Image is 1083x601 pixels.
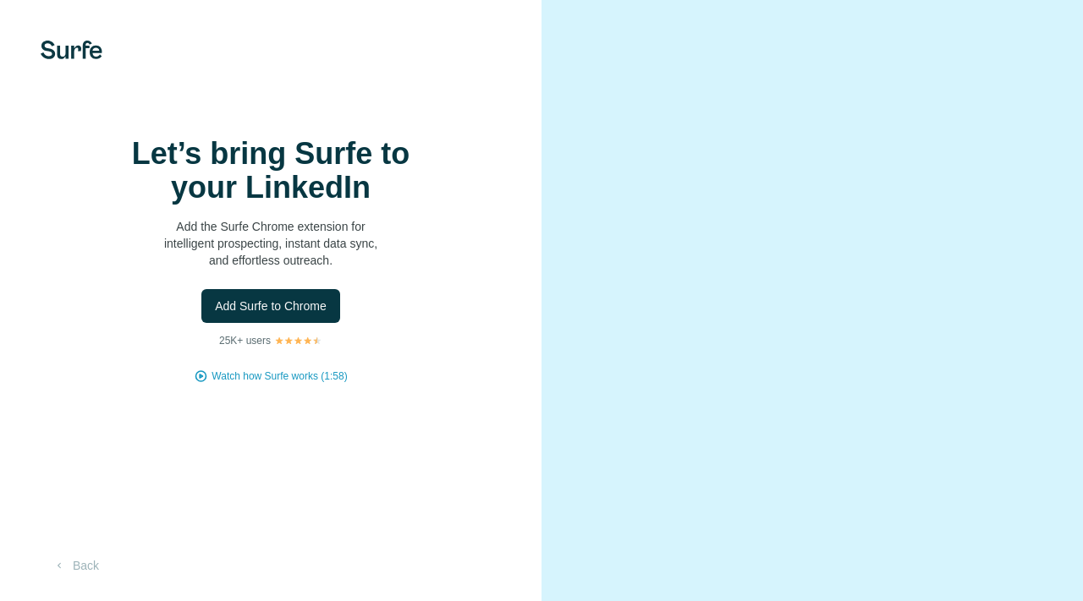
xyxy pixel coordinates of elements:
[41,41,102,59] img: Surfe's logo
[215,298,327,314] span: Add Surfe to Chrome
[41,550,111,581] button: Back
[102,218,440,269] p: Add the Surfe Chrome extension for intelligent prospecting, instant data sync, and effortless out...
[201,289,340,323] button: Add Surfe to Chrome
[219,333,271,348] p: 25K+ users
[102,137,440,205] h1: Let’s bring Surfe to your LinkedIn
[212,369,347,384] button: Watch how Surfe works (1:58)
[274,336,322,346] img: Rating Stars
